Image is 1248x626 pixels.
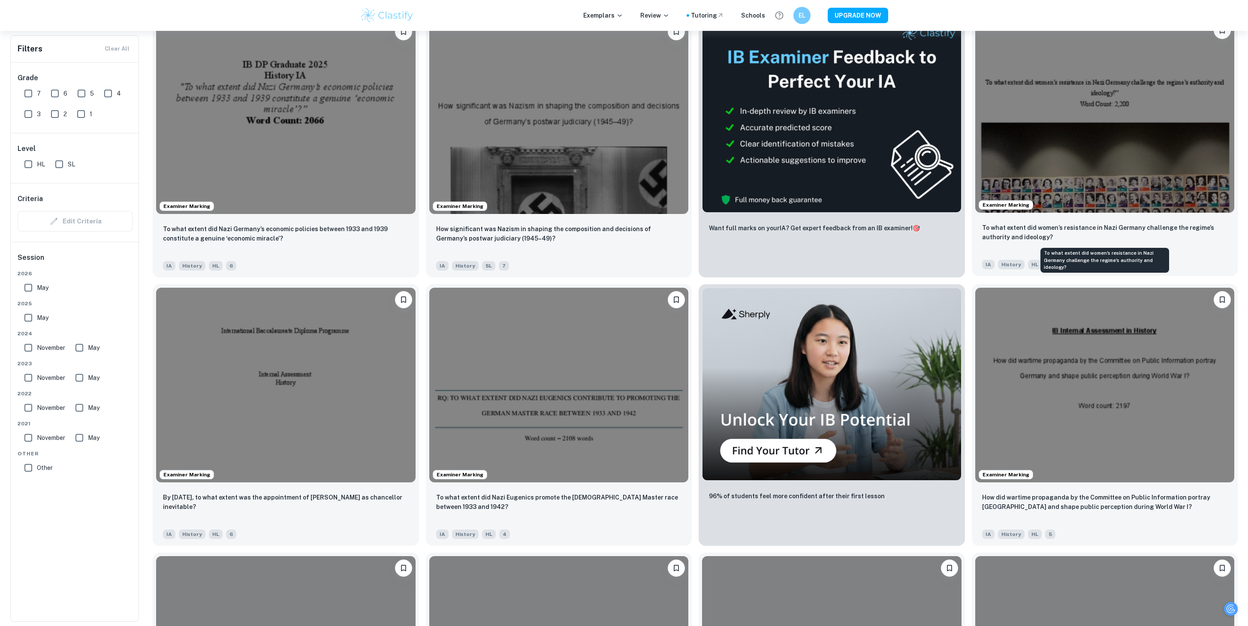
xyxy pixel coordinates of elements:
[1028,530,1042,539] span: HL
[482,261,495,271] span: SL
[117,89,121,98] span: 4
[163,493,409,512] p: By January 1933, to what extent was the appointment of Hitler as chancellor inevitable?
[63,109,67,119] span: 2
[426,16,692,277] a: Examiner MarkingBookmarkHow significant was Nazism in shaping the composition and decisions of Ge...
[975,288,1235,482] img: History IA example thumbnail: How did wartime propaganda by the Commit
[436,493,682,512] p: To what extent did Nazi Eugenics promote the German Master race between 1933 and 1942?
[702,288,962,481] img: Thumbnail
[499,261,509,271] span: 7
[360,7,414,24] img: Clastify logo
[972,284,1238,545] a: Examiner MarkingBookmarkHow did wartime propaganda by the Committee on Public Information portray...
[18,270,133,277] span: 2026
[37,283,48,292] span: May
[37,89,41,98] span: 7
[209,530,223,539] span: HL
[982,530,995,539] span: IA
[160,471,214,479] span: Examiner Marking
[668,23,685,40] button: Bookmark
[88,403,99,412] span: May
[37,433,65,442] span: November
[18,211,133,232] div: Criteria filters are unavailable when searching by topic
[797,11,807,20] h6: EL
[998,530,1025,539] span: History
[1045,530,1055,539] span: 5
[640,11,669,20] p: Review
[37,463,53,473] span: Other
[18,300,133,307] span: 2025
[18,144,133,154] h6: Level
[395,560,412,577] button: Bookmark
[691,11,724,20] a: Tutoring
[583,11,623,20] p: Exemplars
[975,18,1235,213] img: History IA example thumbnail: To what extent did women’s resistance in
[160,202,214,210] span: Examiner Marking
[63,89,67,98] span: 6
[156,288,416,482] img: History IA example thumbnail: By January 1933, to what extent was the
[18,420,133,427] span: 2021
[37,160,45,169] span: HL
[1214,560,1231,577] button: Bookmark
[226,261,236,271] span: 6
[741,11,765,20] a: Schools
[982,493,1228,512] p: How did wartime propaganda by the Committee on Public Information portray Germany and shape publi...
[179,261,205,271] span: History
[37,343,65,352] span: November
[436,224,682,243] p: How significant was Nazism in shaping the composition and decisions of Germany’s postwar judiciar...
[18,390,133,397] span: 2022
[18,330,133,337] span: 2024
[702,20,962,213] img: Thumbnail
[429,20,689,214] img: History IA example thumbnail: How significant was Nazism in shaping th
[436,261,449,271] span: IA
[153,284,419,545] a: Examiner MarkingBookmarkBy January 1933, to what extent was the appointment of Hitler as chancell...
[18,253,133,270] h6: Session
[709,223,920,233] p: Want full marks on your IA ? Get expert feedback from an IB examiner!
[90,109,92,119] span: 1
[699,16,965,277] a: ThumbnailWant full marks on yourIA? Get expert feedback from an IB examiner!
[452,261,479,271] span: History
[426,284,692,545] a: Examiner MarkingBookmarkTo what extent did Nazi Eugenics promote the German Master race between 1...
[156,20,416,214] img: History IA example thumbnail: To what extent did Nazi Germany’s econom
[772,8,787,23] button: Help and Feedback
[18,43,42,55] h6: Filters
[163,261,175,271] span: IA
[436,530,449,539] span: IA
[163,224,409,243] p: To what extent did Nazi Germany’s economic policies between 1933 and 1939 constitute a genuine ‘e...
[37,313,48,322] span: May
[90,89,94,98] span: 5
[395,291,412,308] button: Bookmark
[37,403,65,412] span: November
[699,284,965,545] a: Thumbnail96% of students feel more confident after their first lesson
[209,261,223,271] span: HL
[37,373,65,382] span: November
[668,560,685,577] button: Bookmark
[1028,260,1042,269] span: HL
[226,530,236,539] span: 6
[18,450,133,457] span: Other
[941,560,958,577] button: Bookmark
[1214,291,1231,308] button: Bookmark
[88,343,99,352] span: May
[429,288,689,482] img: History IA example thumbnail: To what extent did Nazi Eugenics promote
[668,291,685,308] button: Bookmark
[828,8,888,23] button: UPGRADE NOW
[1040,248,1169,273] div: To what extent did women’s resistance in Nazi Germany challenge the regime’s authority and ideology?
[88,373,99,382] span: May
[979,201,1033,209] span: Examiner Marking
[18,360,133,367] span: 2023
[709,491,885,501] p: 96% of students feel more confident after their first lesson
[499,530,510,539] span: 4
[18,73,133,83] h6: Grade
[979,471,1033,479] span: Examiner Marking
[482,530,496,539] span: HL
[37,109,41,119] span: 3
[395,23,412,40] button: Bookmark
[452,530,479,539] span: History
[433,471,487,479] span: Examiner Marking
[153,16,419,277] a: Examiner MarkingBookmarkTo what extent did Nazi Germany’s economic policies between 1933 and 1939...
[793,7,811,24] button: EL
[972,16,1238,277] a: Examiner MarkingBookmarkTo what extent did women’s resistance in Nazi Germany challenge the regim...
[88,433,99,442] span: May
[998,260,1025,269] span: History
[982,223,1228,242] p: To what extent did women’s resistance in Nazi Germany challenge the regime’s authority and ideology?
